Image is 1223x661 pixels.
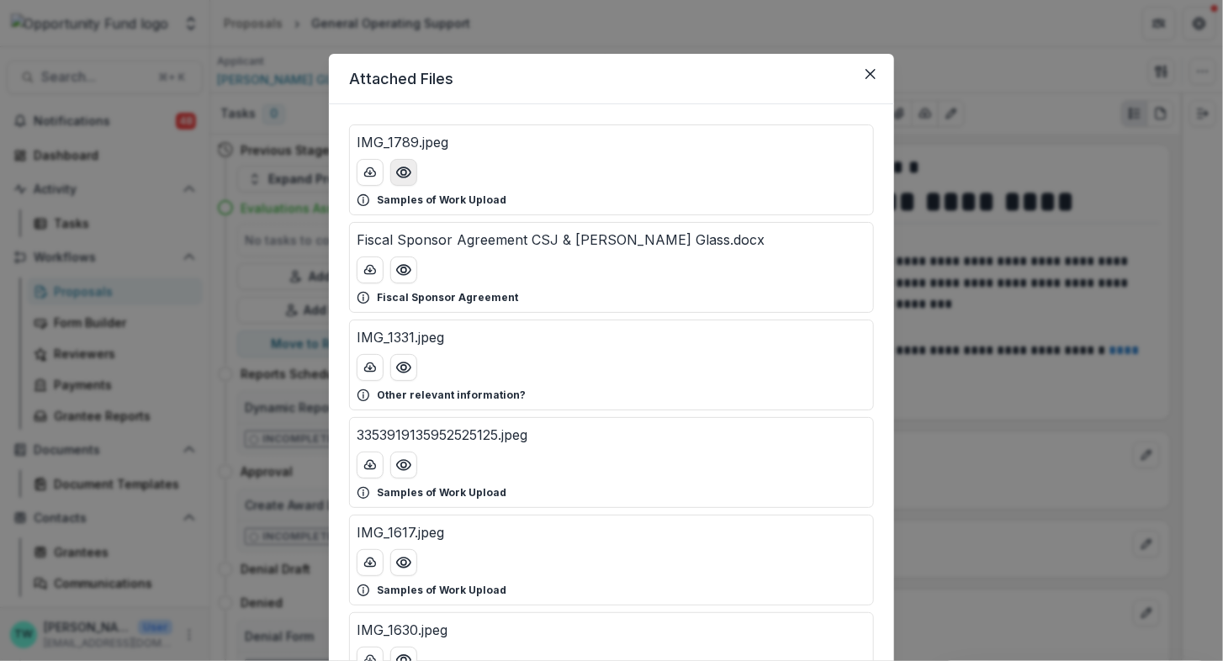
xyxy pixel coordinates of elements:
p: Samples of Work Upload [377,193,506,208]
p: Other relevant information? [377,388,526,403]
button: download-button [357,354,384,381]
button: download-button [357,159,384,186]
button: Preview IMG_1617.jpeg [390,549,417,576]
button: Close [857,61,884,87]
button: Preview IMG_1789.jpeg [390,159,417,186]
p: 3353919135952525125.jpeg [357,425,527,445]
p: Samples of Work Upload [377,485,506,500]
p: IMG_1789.jpeg [357,132,448,152]
p: Samples of Work Upload [377,583,506,598]
p: IMG_1617.jpeg [357,522,444,542]
button: Preview IMG_1331.jpeg [390,354,417,381]
button: download-button [357,452,384,479]
header: Attached Files [329,54,894,104]
p: IMG_1331.jpeg [357,327,444,347]
button: Preview 3353919135952525125.jpeg [390,452,417,479]
p: Fiscal Sponsor Agreement [377,290,518,305]
button: download-button [357,549,384,576]
button: Preview Fiscal Sponsor Agreement CSJ & Guerrero Glass.docx [390,256,417,283]
button: download-button [357,256,384,283]
p: IMG_1630.jpeg [357,620,447,640]
p: Fiscal Sponsor Agreement CSJ & [PERSON_NAME] Glass.docx [357,230,765,250]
